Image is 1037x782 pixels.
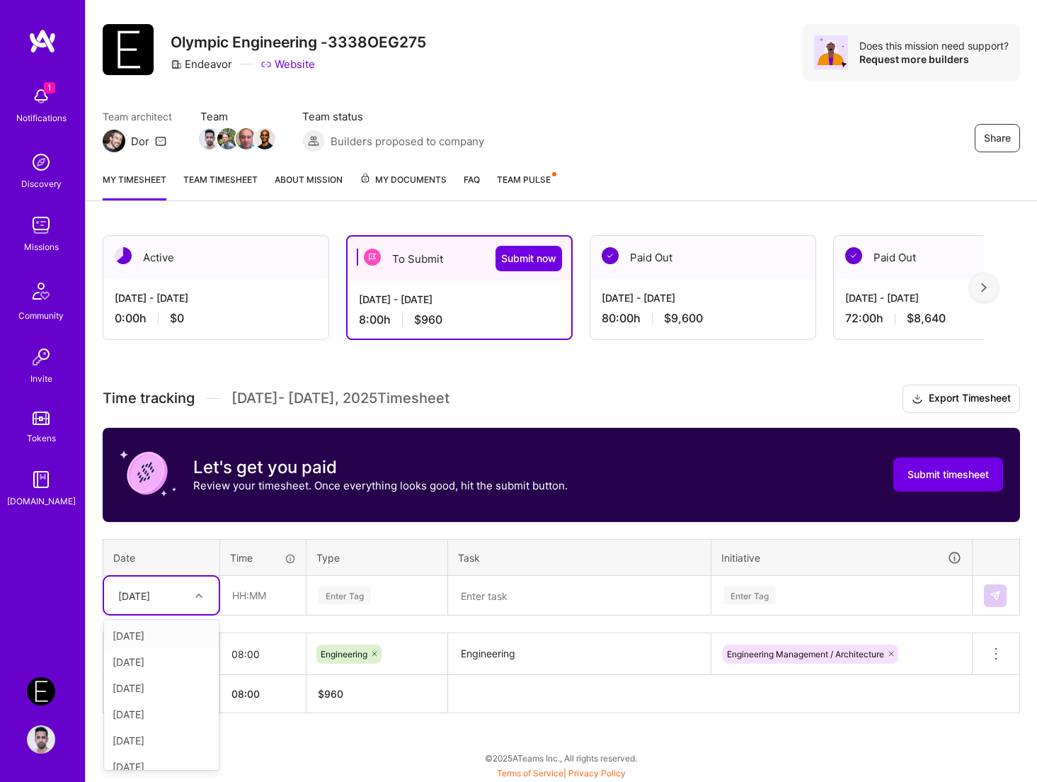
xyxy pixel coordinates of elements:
span: [DATE] - [DATE] , 2025 Timesheet [231,390,449,407]
a: Team Member Avatar [219,127,237,151]
div: Tokens [27,431,56,446]
img: Avatar [814,35,848,69]
i: icon Download [912,392,923,407]
a: Team Member Avatar [200,127,219,151]
a: Website [260,57,315,72]
div: 80:00 h [602,311,804,326]
i: icon CompanyGray [171,59,182,70]
div: [DATE] [118,588,150,603]
img: Submit [990,590,1001,601]
th: Total [103,675,220,713]
div: Missions [24,239,59,254]
a: FAQ [464,172,480,200]
th: Type [306,539,448,576]
span: Engineering [321,649,367,659]
span: Engineering Management / Architecture [727,649,884,659]
span: $9,600 [664,311,703,326]
div: 0:00 h [115,311,317,326]
h3: Let's get you paid [193,457,568,478]
img: tokens [33,412,50,425]
a: About Mission [275,172,343,200]
div: Initiative [721,550,962,566]
div: [DATE] - [DATE] [602,290,804,305]
div: Request more builders [859,52,1009,66]
span: $ 960 [318,688,343,700]
div: Time [230,550,296,565]
span: Submit now [501,251,556,266]
a: Team timesheet [183,172,258,200]
span: Share [984,131,1011,145]
div: 8:00 h [359,312,560,327]
span: | [497,768,626,778]
div: [DATE] - [DATE] [359,292,560,307]
input: HH:MM [220,635,306,673]
img: Team Architect [103,130,125,152]
img: User Avatar [27,725,55,754]
img: Team Member Avatar [236,128,257,149]
h3: Olympic Engineering -3338OEG275 [171,33,426,51]
div: Enter Tag [319,584,371,606]
img: guide book [27,465,55,494]
img: Company Logo [103,24,154,75]
div: To Submit [348,237,571,280]
button: Share [975,124,1020,152]
div: [DATE] - [DATE] [115,290,317,305]
img: bell [27,82,55,110]
button: Submit timesheet [893,458,1003,492]
img: Paid Out [845,247,862,264]
a: Team Member Avatar [237,127,256,151]
img: Invite [27,343,55,371]
a: User Avatar [23,725,59,754]
div: [DATE] [104,754,219,780]
div: Active [103,236,328,279]
div: Enter Tag [723,584,776,606]
a: Privacy Policy [568,768,626,778]
img: Active [115,247,132,264]
i: icon Chevron [195,592,202,599]
div: Discovery [21,176,62,191]
a: Terms of Service [497,768,563,778]
div: [DATE] [104,701,219,727]
img: Team Member Avatar [217,128,239,149]
div: Community [18,308,64,323]
button: Submit now [495,246,562,271]
div: Notifications [16,110,67,125]
a: Team Member Avatar [256,127,274,151]
div: [DATE] [104,649,219,675]
span: My Documents [360,172,447,188]
th: Date [103,539,220,576]
img: coin [120,445,176,501]
span: Team [200,109,274,124]
div: [DOMAIN_NAME] [7,494,76,509]
i: icon Mail [155,135,166,147]
span: $8,640 [907,311,946,326]
div: Endeavor [171,57,232,72]
img: To Submit [364,249,381,266]
textarea: Engineering [449,635,709,674]
th: Task [448,539,711,576]
img: Endeavor: Olympic Engineering -3338OEG275 [27,677,55,705]
span: Team Pulse [497,174,551,185]
div: [DATE] [104,727,219,754]
img: Team Member Avatar [199,128,220,149]
a: My timesheet [103,172,166,200]
div: Invite [30,371,52,386]
div: © 2025 ATeams Inc., All rights reserved. [85,740,1037,776]
img: right [981,283,987,293]
a: My Documents [360,172,447,200]
img: Team Member Avatar [254,128,275,149]
button: Export Timesheet [903,385,1020,413]
div: [DATE] [104,675,219,701]
a: Endeavor: Olympic Engineering -3338OEG275 [23,677,59,705]
img: teamwork [27,211,55,239]
img: Community [24,274,58,308]
span: $0 [170,311,184,326]
div: [DATE] [104,623,219,649]
span: Team architect [103,109,172,124]
span: 1 [44,82,55,93]
a: Team Pulse [497,172,555,200]
span: Time tracking [103,390,195,407]
img: logo [28,28,57,54]
div: Paid Out [590,236,815,279]
input: HH:MM [221,577,305,614]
